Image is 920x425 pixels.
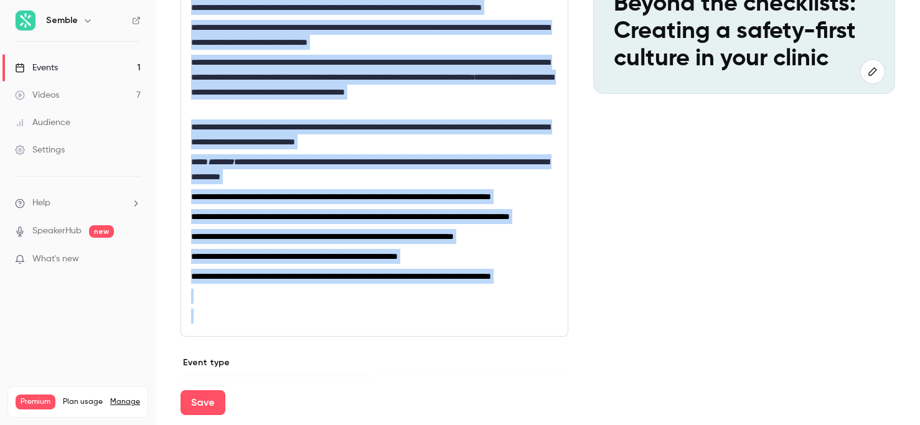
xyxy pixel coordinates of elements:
[15,116,70,129] div: Audience
[16,395,55,409] span: Premium
[32,197,50,210] span: Help
[15,144,65,156] div: Settings
[126,254,141,265] iframe: Noticeable Trigger
[32,253,79,266] span: What's new
[15,89,59,101] div: Videos
[46,14,78,27] h6: Semble
[15,62,58,74] div: Events
[32,225,82,238] a: SpeakerHub
[63,397,103,407] span: Plan usage
[110,397,140,407] a: Manage
[181,390,225,415] button: Save
[15,197,141,210] li: help-dropdown-opener
[16,11,35,30] img: Semble
[181,357,568,369] p: Event type
[89,225,114,238] span: new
